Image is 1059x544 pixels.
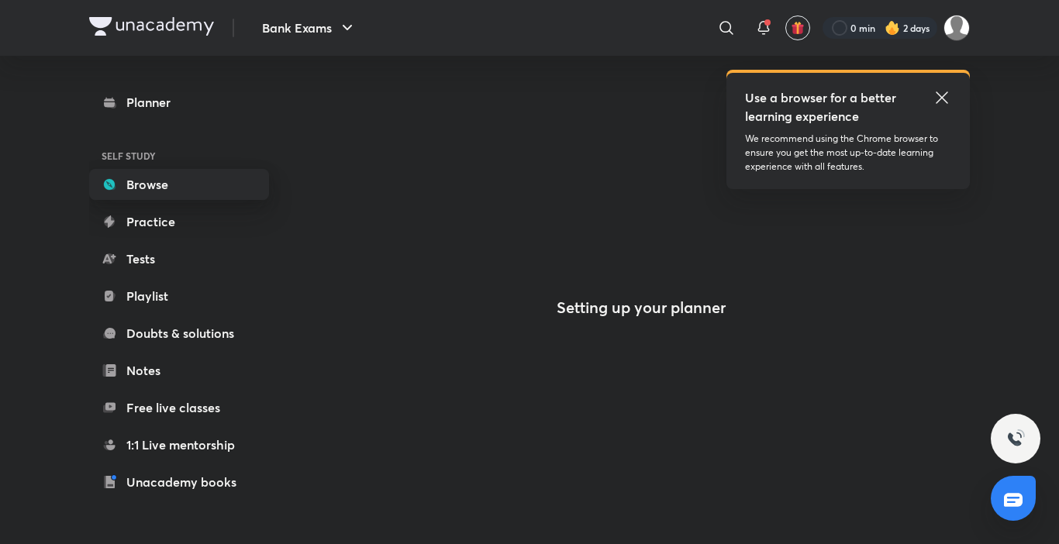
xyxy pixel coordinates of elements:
a: Tests [89,243,269,274]
a: Practice [89,206,269,237]
h5: Use a browser for a better learning experience [745,88,899,126]
a: Free live classes [89,392,269,423]
img: Company Logo [89,17,214,36]
p: We recommend using the Chrome browser to ensure you get the most up-to-date learning experience w... [745,132,951,174]
img: ttu [1006,429,1025,448]
img: streak [885,20,900,36]
a: Playlist [89,281,269,312]
h6: SELF STUDY [89,143,269,169]
a: Company Logo [89,17,214,40]
button: Bank Exams [253,12,366,43]
img: Anjali [943,15,970,41]
a: 1:1 Live mentorship [89,429,269,460]
a: Unacademy books [89,467,269,498]
button: avatar [785,15,810,40]
img: avatar [791,21,805,35]
a: Planner [89,87,269,118]
h4: Setting up your planner [557,298,726,317]
a: Doubts & solutions [89,318,269,349]
a: Notes [89,355,269,386]
a: Browse [89,169,269,200]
